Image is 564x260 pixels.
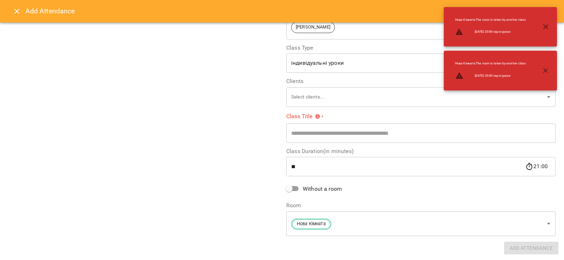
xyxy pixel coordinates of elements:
[292,24,335,31] span: [PERSON_NAME]
[293,221,330,227] span: Нова Кімната
[25,6,556,17] h6: Add Attendance
[286,211,556,236] div: Нова Кімната
[286,53,556,73] div: індивідуальні уроки
[286,114,320,119] span: Class Title
[286,87,556,107] div: Select clients...
[303,185,342,193] span: Without a room
[286,78,556,84] label: Clients
[286,45,556,51] label: Class Type
[286,15,556,39] div: [PERSON_NAME]
[315,114,320,119] svg: Please specify class title or select clients
[8,3,25,20] button: Close
[286,203,556,208] label: Room
[286,148,556,154] label: Class Duration(in minutes)
[449,58,532,69] li: Нова Кімната : The room is taken by another class
[449,15,532,25] li: Нова Кімната : The room is taken by another class
[449,25,532,39] li: [DATE] 20:00 парні уроки
[449,69,532,83] li: [DATE] 20:00 парні уроки
[291,94,544,101] p: Select clients...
